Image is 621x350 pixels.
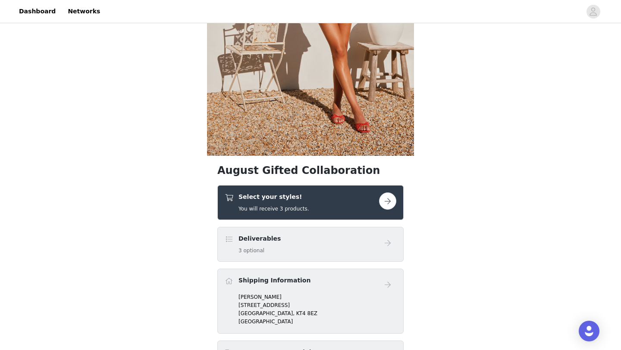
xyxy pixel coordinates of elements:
[238,310,295,316] span: [GEOGRAPHIC_DATA],
[63,2,105,21] a: Networks
[238,318,396,325] p: [GEOGRAPHIC_DATA]
[217,185,404,220] div: Select your styles!
[238,301,396,309] p: [STREET_ADDRESS]
[296,310,317,316] span: KT4 8EZ
[238,234,281,243] h4: Deliverables
[217,227,404,262] div: Deliverables
[238,205,309,213] h5: You will receive 3 products.
[238,192,309,201] h4: Select your styles!
[238,247,281,254] h5: 3 optional
[217,269,404,334] div: Shipping Information
[217,163,404,178] h1: August Gifted Collaboration
[14,2,61,21] a: Dashboard
[589,5,597,19] div: avatar
[238,276,310,285] h4: Shipping Information
[238,293,396,301] p: [PERSON_NAME]
[579,321,599,341] div: Open Intercom Messenger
